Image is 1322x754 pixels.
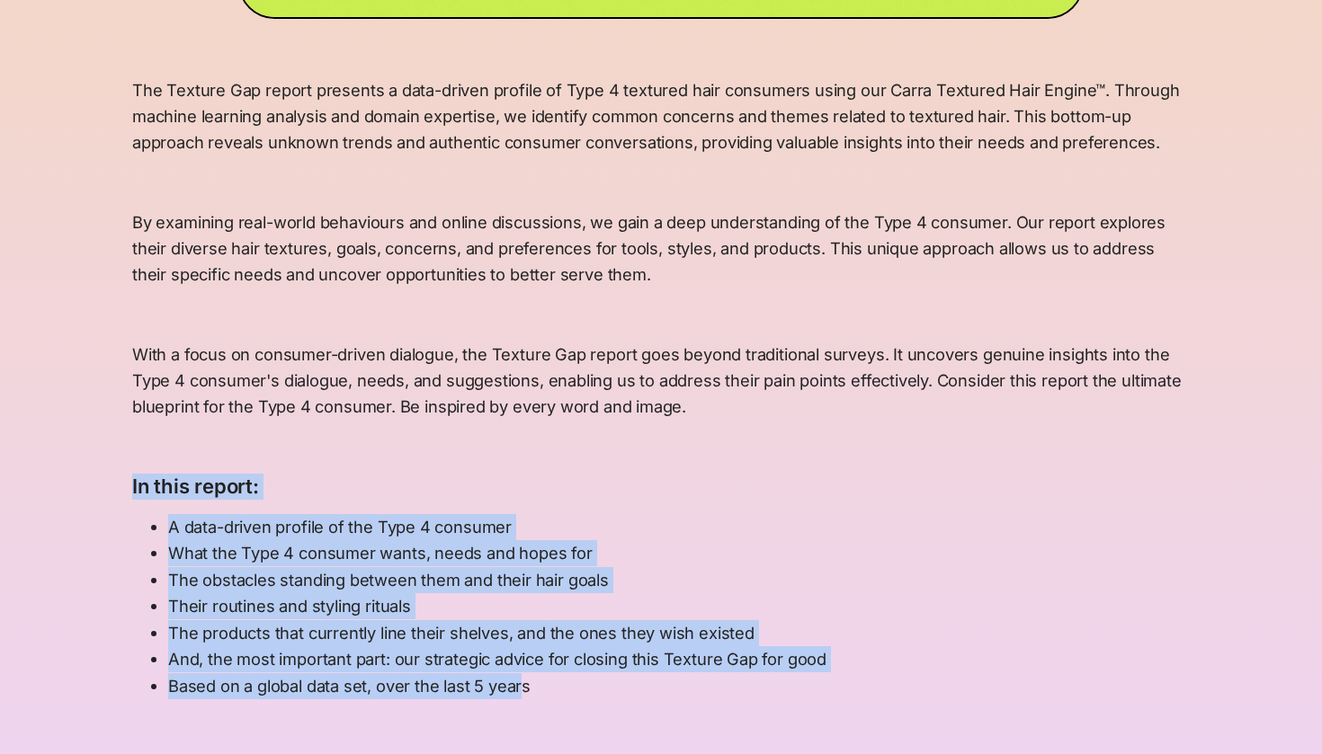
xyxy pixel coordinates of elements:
p: The Texture Gap report presents a data-driven profile of Type 4 textured hair consumers using our... [132,77,1190,156]
li: What the Type 4 consumer wants, needs and hopes for [168,540,1190,566]
li: And, the most important part: our strategic advice for closing this Texture Gap for good [168,646,1190,672]
p: By examining real-world behaviours and online discussions, we gain a deep understanding of the Ty... [132,209,1190,288]
li: A data-driven profile of the Type 4 consumer [168,514,1190,540]
p: With a focus on consumer-driven dialogue, the Texture Gap report goes beyond traditional surveys.... [132,342,1190,421]
li: The products that currently line their shelves, and the ones they wish existed [168,620,1190,646]
li: The obstacles standing between them and their hair goals [168,567,1190,593]
li: Based on a global data set, over the last 5 years [168,673,1190,699]
h6: In this report: [132,474,1190,500]
li: Their routines and styling rituals [168,593,1190,619]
